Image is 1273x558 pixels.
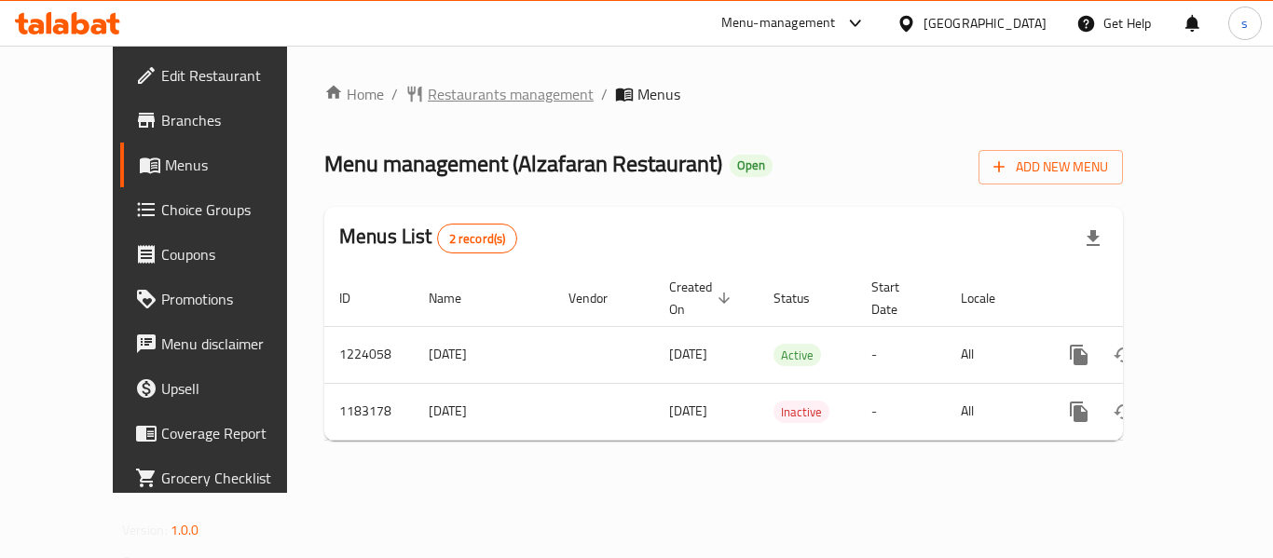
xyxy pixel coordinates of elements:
[773,345,821,366] span: Active
[120,53,325,98] a: Edit Restaurant
[773,401,829,423] span: Inactive
[161,109,310,131] span: Branches
[414,383,554,440] td: [DATE]
[856,383,946,440] td: -
[1241,13,1248,34] span: s
[438,230,517,248] span: 2 record(s)
[601,83,608,105] li: /
[637,83,680,105] span: Menus
[120,277,325,321] a: Promotions
[414,326,554,383] td: [DATE]
[171,518,199,542] span: 1.0.0
[946,383,1042,440] td: All
[120,366,325,411] a: Upsell
[161,422,310,444] span: Coverage Report
[961,287,1020,309] span: Locale
[979,150,1123,184] button: Add New Menu
[120,232,325,277] a: Coupons
[324,383,414,440] td: 1183178
[161,288,310,310] span: Promotions
[1057,333,1102,377] button: more
[871,276,924,320] span: Start Date
[437,224,518,253] div: Total records count
[391,83,398,105] li: /
[1102,389,1146,434] button: Change Status
[428,83,594,105] span: Restaurants management
[120,98,325,143] a: Branches
[1071,216,1116,261] div: Export file
[161,377,310,400] span: Upsell
[669,399,707,423] span: [DATE]
[773,401,829,423] div: Inactive
[324,83,384,105] a: Home
[1057,389,1102,434] button: more
[324,83,1123,105] nav: breadcrumb
[946,326,1042,383] td: All
[324,143,722,184] span: Menu management ( Alzafaran Restaurant )
[730,155,773,177] div: Open
[120,411,325,456] a: Coverage Report
[669,276,736,320] span: Created On
[856,326,946,383] td: -
[1102,333,1146,377] button: Change Status
[161,333,310,355] span: Menu disclaimer
[405,83,594,105] a: Restaurants management
[161,467,310,489] span: Grocery Checklist
[324,270,1251,441] table: enhanced table
[339,287,375,309] span: ID
[773,287,834,309] span: Status
[568,287,632,309] span: Vendor
[1042,270,1251,327] th: Actions
[429,287,486,309] span: Name
[993,156,1108,179] span: Add New Menu
[324,326,414,383] td: 1224058
[924,13,1047,34] div: [GEOGRAPHIC_DATA]
[730,157,773,173] span: Open
[339,223,517,253] h2: Menus List
[165,154,310,176] span: Menus
[120,321,325,366] a: Menu disclaimer
[122,518,168,542] span: Version:
[161,198,310,221] span: Choice Groups
[773,344,821,366] div: Active
[669,342,707,366] span: [DATE]
[120,143,325,187] a: Menus
[161,243,310,265] span: Coupons
[161,64,310,87] span: Edit Restaurant
[120,187,325,232] a: Choice Groups
[721,12,836,34] div: Menu-management
[120,456,325,500] a: Grocery Checklist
